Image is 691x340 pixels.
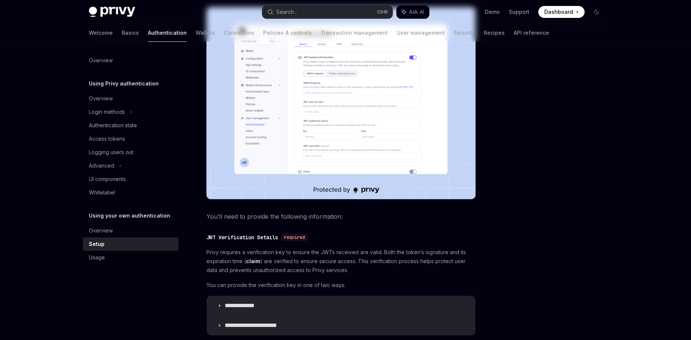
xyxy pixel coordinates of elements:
span: Ctrl K [377,9,388,15]
a: Support [509,8,529,16]
a: Overview [83,92,178,105]
a: Setup [83,237,178,251]
a: Authentication state [83,119,178,132]
div: Overview [89,94,113,103]
h5: Using your own authentication [89,211,170,220]
img: JWT-based auth [206,7,476,199]
span: You can provide the verification key in one of two ways: [206,281,476,290]
div: required [281,234,308,241]
div: Overview [89,56,113,65]
div: Overview [89,226,113,235]
h5: Using Privy authentication [89,79,159,88]
span: Dashboard [544,8,573,16]
button: Search...CtrlK [262,5,393,19]
div: Authentication state [89,121,137,130]
div: Setup [89,240,105,249]
a: Security [454,24,475,42]
button: Ask AI [396,5,429,19]
a: Logging users out [83,146,178,159]
a: Welcome [89,24,113,42]
div: JWT Verification Details [206,234,278,241]
div: Usage [89,253,105,262]
a: Dashboard [538,6,585,18]
a: Wallets [196,24,215,42]
span: You’ll need to provide the following information: [206,211,476,222]
a: API reference [514,24,549,42]
a: Recipes [484,24,505,42]
a: Connectors [224,24,254,42]
div: Login methods [89,107,125,116]
a: Transaction management [321,24,388,42]
div: Advanced [89,161,114,170]
a: Whitelabel [83,186,178,199]
a: UI components [83,172,178,186]
div: Logging users out [89,148,133,157]
a: claim [246,258,260,265]
a: Usage [83,251,178,264]
a: User management [397,24,445,42]
div: UI components [89,175,126,184]
a: Policies & controls [263,24,312,42]
img: dark logo [89,7,135,17]
a: Access tokens [83,132,178,146]
a: Overview [83,54,178,67]
a: Demo [485,8,500,16]
span: Ask AI [409,8,424,16]
div: Access tokens [89,134,125,143]
a: Overview [83,224,178,237]
a: Authentication [148,24,187,42]
a: Basics [122,24,139,42]
span: Privy requires a verification key to ensure the JWTs received are valid. Both the token’s signatu... [206,248,476,275]
button: Toggle dark mode [591,6,603,18]
div: Search... [276,7,297,16]
div: Whitelabel [89,188,115,197]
